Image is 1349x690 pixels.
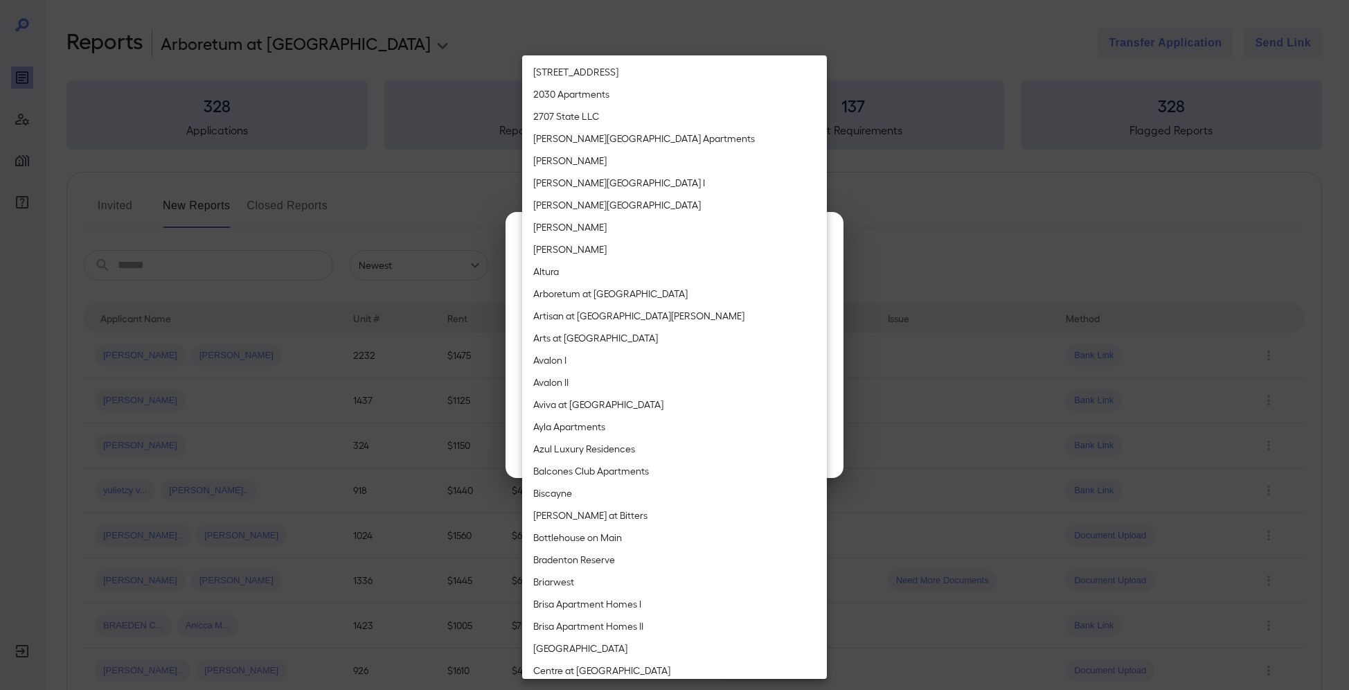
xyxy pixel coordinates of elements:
li: [PERSON_NAME] [522,216,827,238]
li: Ayla Apartments [522,416,827,438]
li: [PERSON_NAME] [522,150,827,172]
li: [GEOGRAPHIC_DATA] [522,637,827,660]
li: Brisa Apartment Homes I [522,593,827,615]
li: Biscayne [522,482,827,504]
li: Bradenton Reserve [522,549,827,571]
li: Avalon II [522,371,827,393]
li: Briarwest [522,571,827,593]
li: Balcones Club Apartments [522,460,827,482]
li: Arboretum at [GEOGRAPHIC_DATA] [522,283,827,305]
li: Brisa Apartment Homes II [522,615,827,637]
li: Azul Luxury Residences [522,438,827,460]
li: [PERSON_NAME][GEOGRAPHIC_DATA] [522,194,827,216]
li: Centre at [GEOGRAPHIC_DATA] [522,660,827,682]
li: [PERSON_NAME][GEOGRAPHIC_DATA] Apartments [522,127,827,150]
li: Artisan at [GEOGRAPHIC_DATA][PERSON_NAME] [522,305,827,327]
li: 2030 Apartments [522,83,827,105]
li: 2707 State LLC [522,105,827,127]
li: [PERSON_NAME][GEOGRAPHIC_DATA] I [522,172,827,194]
li: [PERSON_NAME] at Bitters [522,504,827,527]
li: Aviva at [GEOGRAPHIC_DATA] [522,393,827,416]
li: Avalon I [522,349,827,371]
li: Bottlehouse on Main [522,527,827,549]
li: Altura [522,260,827,283]
li: [STREET_ADDRESS] [522,61,827,83]
li: Arts at [GEOGRAPHIC_DATA] [522,327,827,349]
li: [PERSON_NAME] [522,238,827,260]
